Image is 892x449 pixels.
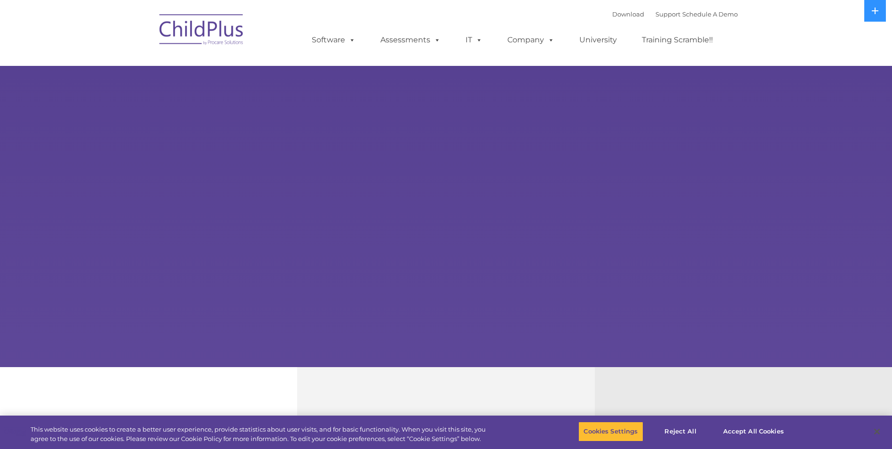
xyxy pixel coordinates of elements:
[155,8,249,55] img: ChildPlus by Procare Solutions
[718,422,789,441] button: Accept All Cookies
[655,10,680,18] a: Support
[31,425,490,443] div: This website uses cookies to create a better user experience, provide statistics about user visit...
[456,31,492,49] a: IT
[867,421,887,442] button: Close
[498,31,564,49] a: Company
[682,10,738,18] a: Schedule A Demo
[578,422,643,441] button: Cookies Settings
[570,31,626,49] a: University
[651,422,710,441] button: Reject All
[371,31,450,49] a: Assessments
[302,31,365,49] a: Software
[632,31,722,49] a: Training Scramble!!
[612,10,644,18] a: Download
[612,10,738,18] font: |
